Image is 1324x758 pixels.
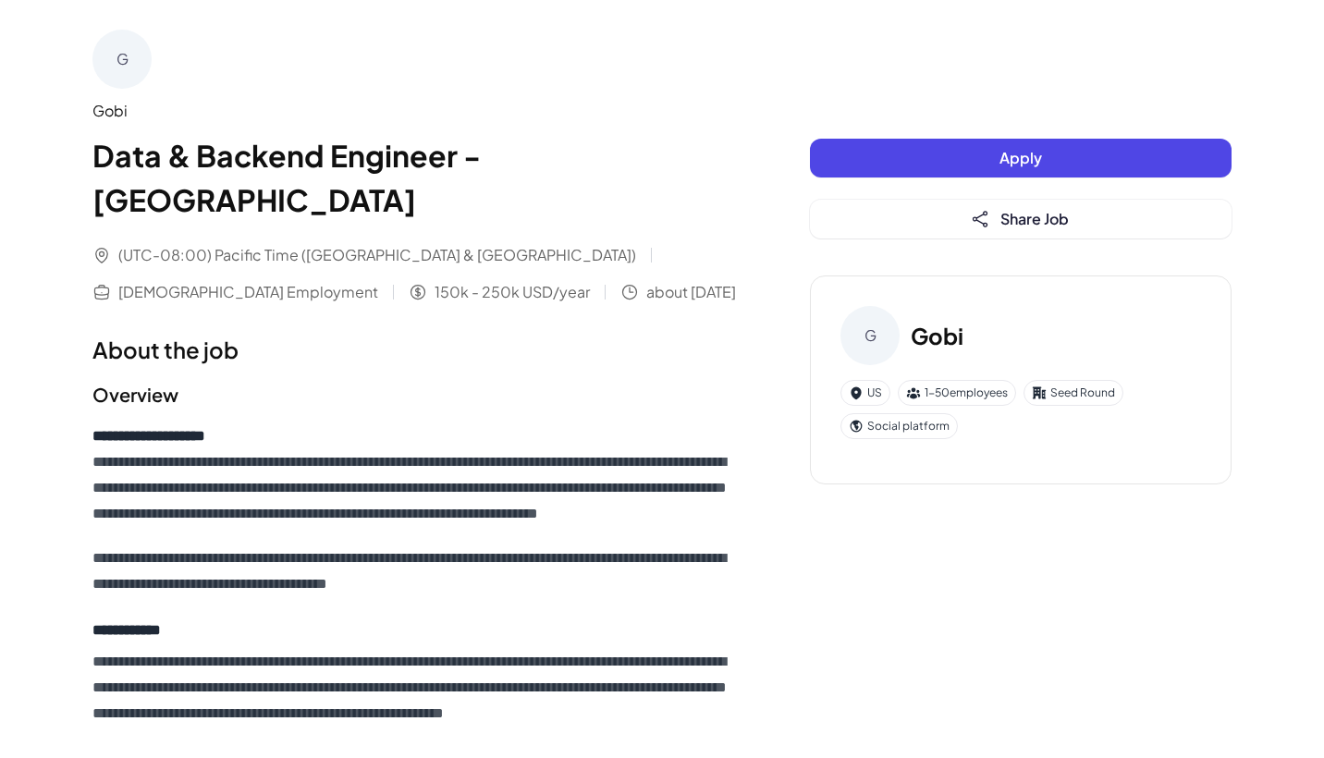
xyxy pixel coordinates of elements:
[911,319,963,352] h3: Gobi
[1024,380,1123,406] div: Seed Round
[92,381,736,409] h2: Overview
[92,133,736,222] h1: Data & Backend Engineer - [GEOGRAPHIC_DATA]
[840,380,890,406] div: US
[999,148,1042,167] span: Apply
[92,333,736,366] h1: About the job
[118,244,636,266] span: (UTC-08:00) Pacific Time ([GEOGRAPHIC_DATA] & [GEOGRAPHIC_DATA])
[840,413,958,439] div: Social platform
[840,306,900,365] div: G
[118,281,378,303] span: [DEMOGRAPHIC_DATA] Employment
[646,281,736,303] span: about [DATE]
[810,200,1232,238] button: Share Job
[435,281,590,303] span: 150k - 250k USD/year
[1000,209,1069,228] span: Share Job
[810,139,1232,177] button: Apply
[898,380,1016,406] div: 1-50 employees
[92,100,736,122] div: Gobi
[92,30,152,89] div: G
